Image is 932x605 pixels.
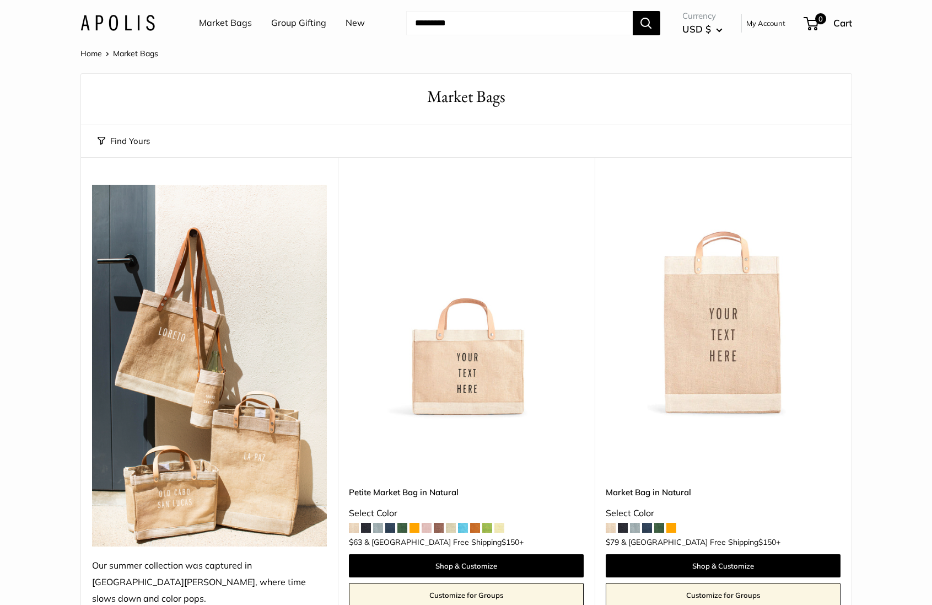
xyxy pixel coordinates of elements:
span: $150 [502,537,519,547]
img: Apolis [80,15,155,31]
a: New [346,15,365,31]
a: Market Bags [199,15,252,31]
nav: Breadcrumb [80,46,158,61]
a: Market Bag in NaturalMarket Bag in Natural [606,185,841,420]
span: Cart [833,17,852,29]
button: Find Yours [98,133,150,149]
button: USD $ [682,20,723,38]
img: Our summer collection was captured in Todos Santos, where time slows down and color pops. [92,185,327,547]
span: & [GEOGRAPHIC_DATA] Free Shipping + [621,538,780,546]
span: Currency [682,8,723,24]
a: My Account [746,17,785,30]
a: Group Gifting [271,15,326,31]
a: Market Bag in Natural [606,486,841,499]
img: Market Bag in Natural [606,185,841,420]
a: Shop & Customize [606,554,841,577]
span: 0 [815,13,826,24]
div: Select Color [349,505,584,522]
span: Market Bags [113,49,158,58]
span: $150 [758,537,776,547]
img: Petite Market Bag in Natural [349,185,584,420]
div: Select Color [606,505,841,522]
a: Home [80,49,102,58]
button: Search [633,11,660,35]
a: Shop & Customize [349,554,584,577]
span: USD $ [682,23,711,35]
a: Petite Market Bag in Naturaldescription_Effortless style that elevates every moment [349,185,584,420]
input: Search... [406,11,633,35]
span: $79 [606,537,619,547]
span: $63 [349,537,362,547]
a: Petite Market Bag in Natural [349,486,584,499]
a: 0 Cart [805,14,852,32]
h1: Market Bags [98,85,835,109]
span: & [GEOGRAPHIC_DATA] Free Shipping + [364,538,524,546]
